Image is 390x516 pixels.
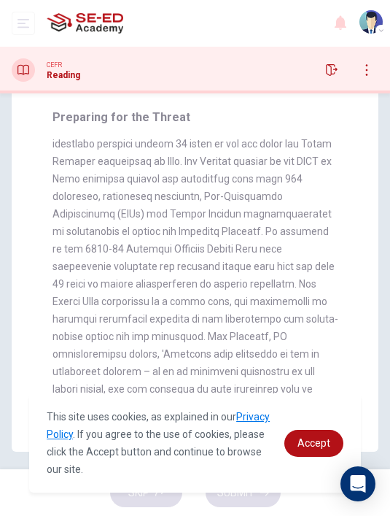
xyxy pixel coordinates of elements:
[297,437,330,449] span: Accept
[359,10,383,34] img: Profile picture
[284,430,343,457] a: dismiss cookie message
[47,411,270,475] span: This site uses cookies, as explained in our . If you agree to the use of cookies, please click th...
[340,466,375,501] div: Open Intercom Messenger
[47,60,62,70] span: CEFR
[47,70,80,80] h1: Reading
[52,109,190,126] h4: Preparing for the Threat
[47,9,123,38] img: SE-ED Academy logo
[29,393,361,493] div: cookieconsent
[12,12,35,35] button: open mobile menu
